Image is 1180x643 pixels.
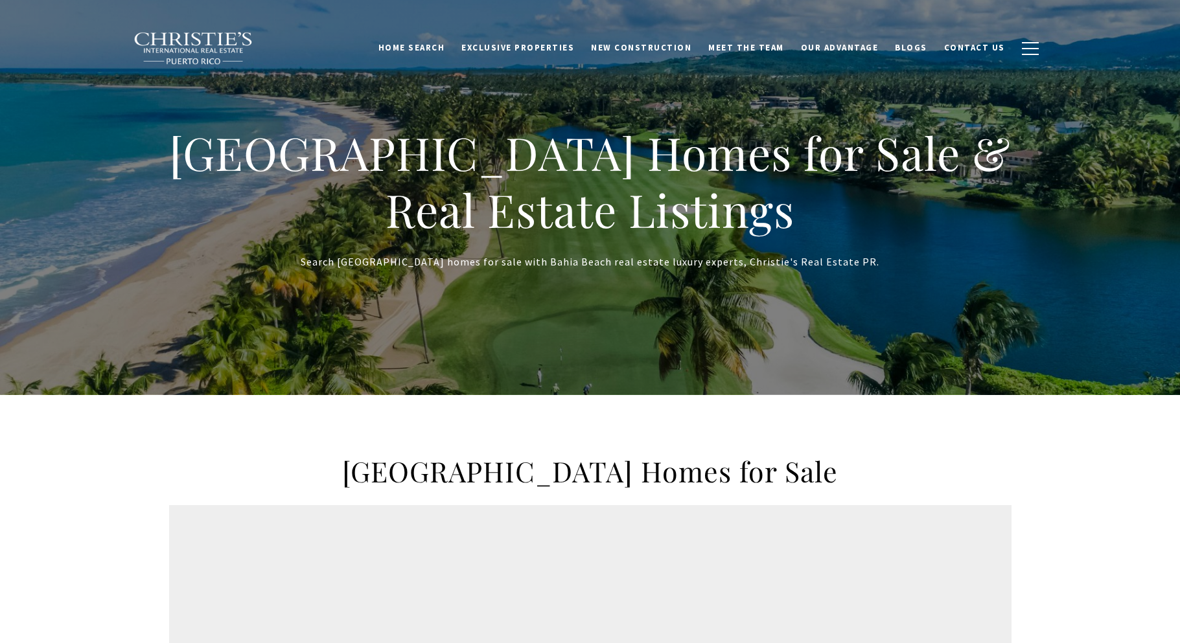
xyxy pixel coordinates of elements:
[370,36,454,60] a: Home Search
[792,36,887,60] a: Our Advantage
[895,42,927,53] span: Blogs
[301,255,879,268] span: Search [GEOGRAPHIC_DATA] homes for sale with Bahia Beach real estate luxury experts, Christie's R...
[461,42,574,53] span: Exclusive Properties
[583,36,700,60] a: New Construction
[169,122,1011,240] span: [GEOGRAPHIC_DATA] Homes for Sale & Real Estate Listings
[133,32,254,65] img: Christie's International Real Estate black text logo
[453,36,583,60] a: Exclusive Properties
[591,42,691,53] span: New Construction
[700,36,792,60] a: Meet the Team
[886,36,936,60] a: Blogs
[169,453,1012,490] h2: [GEOGRAPHIC_DATA] Homes for Sale
[801,42,879,53] span: Our Advantage
[944,42,1005,53] span: Contact Us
